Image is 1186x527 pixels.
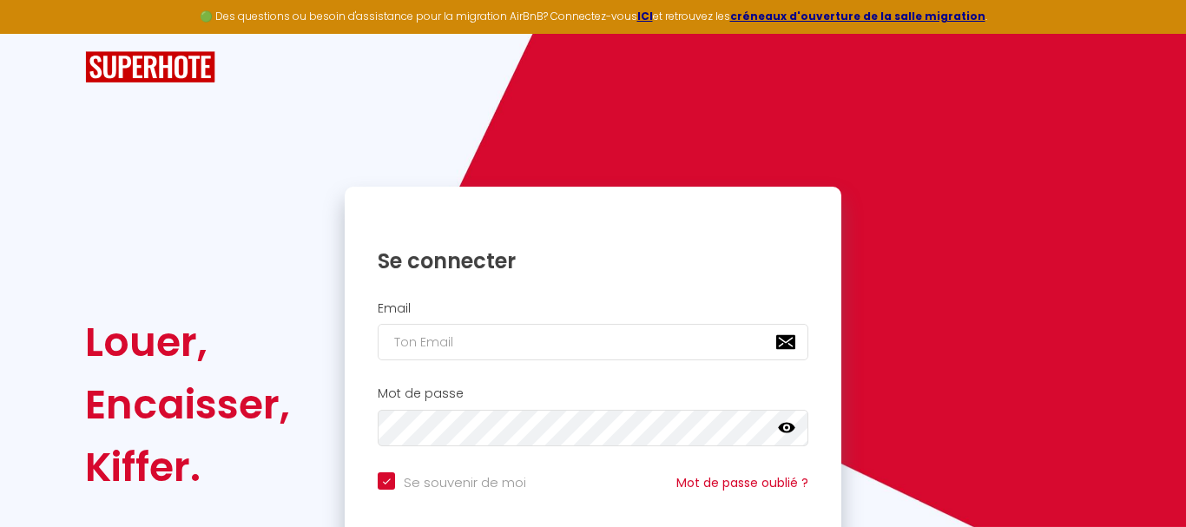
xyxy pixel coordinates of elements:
a: Mot de passe oublié ? [676,474,808,491]
a: ICI [637,9,653,23]
input: Ton Email [378,324,808,360]
h1: Se connecter [378,247,808,274]
div: Louer, [85,311,290,373]
div: Kiffer. [85,436,290,498]
h2: Mot de passe [378,386,808,401]
a: créneaux d'ouverture de la salle migration [730,9,985,23]
div: Encaisser, [85,373,290,436]
img: SuperHote logo [85,51,215,83]
h2: Email [378,301,808,316]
